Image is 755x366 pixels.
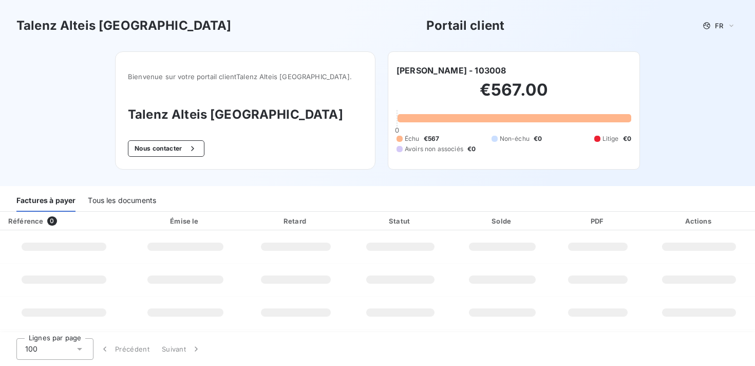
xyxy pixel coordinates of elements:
[645,216,753,226] div: Actions
[555,216,641,226] div: PDF
[128,140,204,157] button: Nous contacter
[93,338,156,360] button: Précédent
[715,22,723,30] span: FR
[245,216,347,226] div: Retard
[128,105,363,124] h3: Talenz Alteis [GEOGRAPHIC_DATA]
[130,216,241,226] div: Émise le
[534,134,542,143] span: €0
[405,144,463,154] span: Avoirs non associés
[454,216,551,226] div: Solde
[623,134,631,143] span: €0
[16,190,75,212] div: Factures à payer
[8,217,43,225] div: Référence
[47,216,56,226] span: 0
[467,144,476,154] span: €0
[88,190,156,212] div: Tous les documents
[395,126,399,134] span: 0
[25,344,37,354] span: 100
[156,338,207,360] button: Suivant
[16,16,232,35] h3: Talenz Alteis [GEOGRAPHIC_DATA]
[128,72,363,81] span: Bienvenue sur votre portail client Talenz Alteis [GEOGRAPHIC_DATA] .
[602,134,619,143] span: Litige
[500,134,530,143] span: Non-échu
[351,216,450,226] div: Statut
[397,80,631,111] h2: €567.00
[424,134,440,143] span: €567
[405,134,420,143] span: Échu
[426,16,504,35] h3: Portail client
[397,64,506,77] h6: [PERSON_NAME] - 103008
